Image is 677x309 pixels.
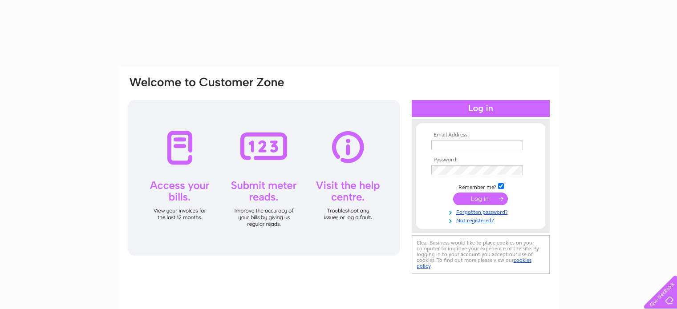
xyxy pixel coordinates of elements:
div: Clear Business would like to place cookies on your computer to improve your experience of the sit... [412,235,550,274]
a: cookies policy [417,257,531,269]
a: Forgotten password? [431,207,532,216]
a: Not registered? [431,216,532,224]
input: Submit [453,193,508,205]
th: Email Address: [429,132,532,138]
td: Remember me? [429,182,532,191]
th: Password: [429,157,532,163]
